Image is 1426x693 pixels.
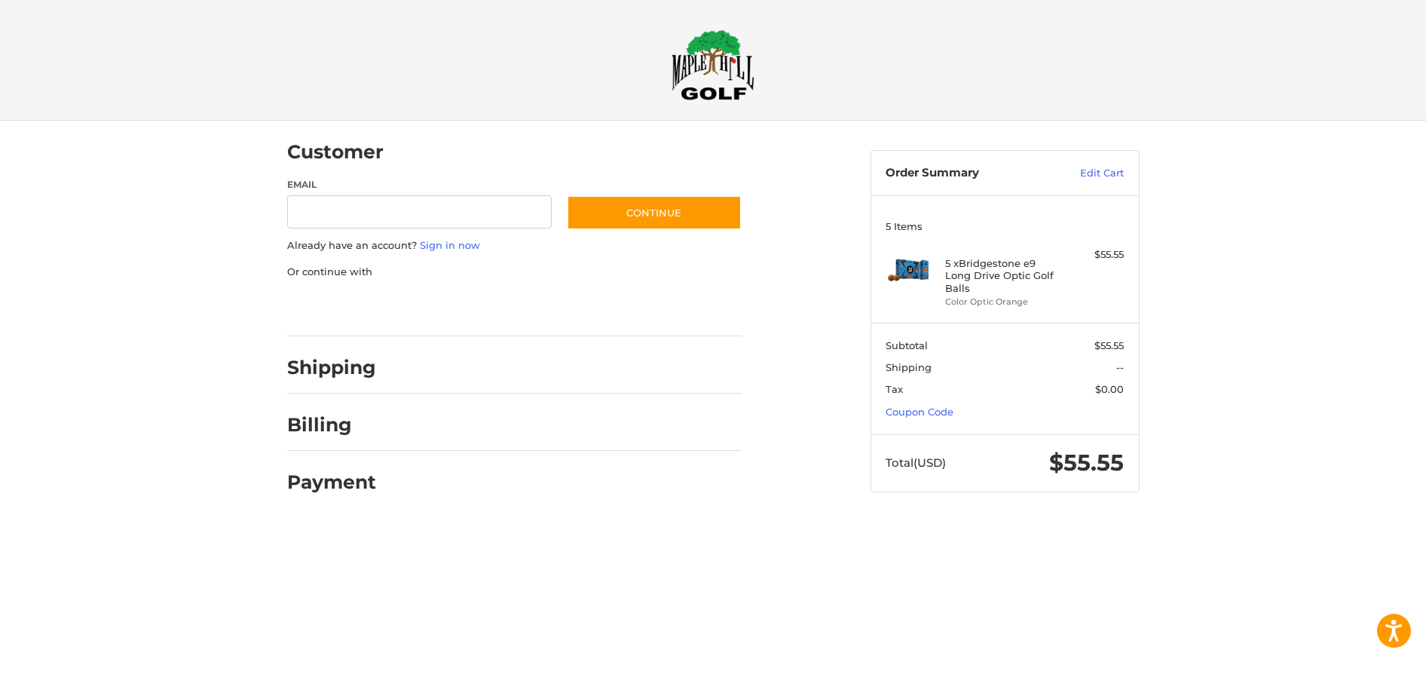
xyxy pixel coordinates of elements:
h2: Payment [287,471,376,494]
span: $0.00 [1095,383,1124,395]
span: Subtotal [886,339,928,351]
div: $55.55 [1064,247,1124,262]
a: Coupon Code [886,406,953,418]
a: Edit Cart [1048,166,1124,181]
iframe: PayPal-paypal [282,294,395,321]
h2: Billing [287,413,375,437]
p: Already have an account? [287,238,742,253]
span: $55.55 [1049,449,1124,477]
span: Total (USD) [886,455,946,470]
h3: 5 Items [886,220,1124,232]
span: -- [1116,361,1124,373]
p: Or continue with [287,265,742,280]
img: Maple Hill Golf [672,29,754,100]
button: Continue [567,195,742,230]
span: $55.55 [1094,339,1124,351]
h2: Shipping [287,356,376,379]
span: Tax [886,383,903,395]
label: Email [287,178,552,192]
iframe: PayPal-paylater [410,294,523,321]
iframe: PayPal-venmo [537,294,650,321]
h3: Order Summary [886,166,1048,181]
iframe: Google Customer Reviews [1302,652,1426,693]
span: Shipping [886,361,932,373]
h2: Customer [287,140,384,164]
li: Color Optic Orange [945,296,1060,308]
h4: 5 x Bridgestone e9 Long Drive Optic Golf Balls [945,257,1060,294]
a: Sign in now [420,239,480,251]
